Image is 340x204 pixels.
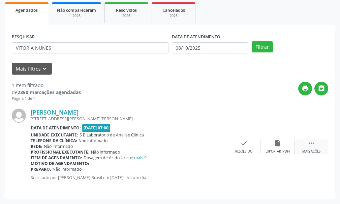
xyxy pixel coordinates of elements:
div: Página 1 de 1 [12,96,81,101]
i: keyboard_arrow_down [41,65,48,73]
span: S B Laboratorio de Analise Clinica [80,132,144,138]
a: [PERSON_NAME] [31,109,79,116]
i:  [308,139,315,147]
img: img [12,109,26,123]
a: e mais 9 [131,155,147,161]
div: Exportar (PDF) [266,149,290,154]
b: Preparo: [31,166,51,172]
b: Unidade executante: [31,132,78,138]
label: PESQUISAR [12,32,35,42]
b: Rede: [31,144,42,149]
button: Mais filtroskeyboard_arrow_down [12,63,52,75]
div: Mais ações [302,149,320,154]
span: Não informado [91,149,120,155]
span: . [91,161,92,166]
label: DATA DE ATENDIMENTO [172,32,220,42]
button: Filtrar [252,41,273,53]
b: Data de atendimento: [31,125,81,131]
span: Cancelados [162,7,185,13]
span: Não informado [79,138,107,144]
span: [DATE] 07:00 [82,124,111,132]
i: check [240,139,248,147]
b: Item de agendamento: [31,155,82,161]
b: Profissional executante: [31,149,90,155]
button:  [314,82,328,95]
div: de [12,89,81,96]
i: insert_drive_file [274,139,281,147]
span: Resolvidos [116,7,137,13]
div: 1 item filtrado [12,82,81,89]
strong: 2350 marcações agendadas [18,89,81,95]
input: Selecione um intervalo [172,42,248,54]
span: Dosagem de Acido Urico [84,155,147,161]
input: Nome, CNS [12,42,168,54]
button: print [298,82,312,95]
i:  [318,85,325,92]
div: 2025 [57,13,96,18]
span: Agendados [16,7,38,13]
div: 2025 [157,13,190,18]
span: Não informado [44,144,73,149]
span: Não informado [53,166,82,172]
b: Telefone da clínica: [31,138,77,144]
b: Motivo de agendamento: [31,161,89,166]
div: [STREET_ADDRESS][PERSON_NAME][PERSON_NAME] [31,116,227,122]
i: print [302,85,309,92]
p: Solicitado por [PERSON_NAME] Brasil em [DATE] - há um dia [31,175,227,180]
span: Não compareceram [57,7,96,13]
div: Resolvido [235,149,252,154]
div: 2025 [110,13,143,18]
